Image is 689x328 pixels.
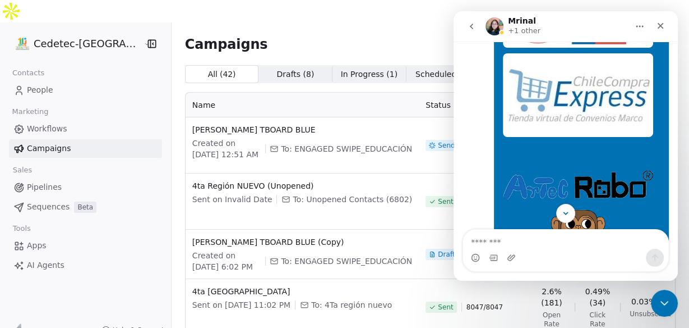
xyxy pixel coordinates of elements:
[9,256,162,275] a: AI Agents
[27,123,67,135] span: Workflows
[192,286,412,297] span: 4ta [GEOGRAPHIC_DATA]
[9,198,162,216] a: SequencesBeta
[466,303,503,312] span: 8047 / 8047
[651,290,678,317] iframe: Intercom live chat
[74,202,96,213] span: Beta
[8,220,35,237] span: Tools
[17,242,26,251] button: Emoji picker
[192,250,261,272] span: Created on [DATE] 6:02 PM
[538,286,565,308] span: 2.6% (181)
[192,236,412,248] span: [PERSON_NAME] TBOARD BLUE (Copy)
[281,256,412,267] span: To: ENGAGED SWIPE_EDUCACIÓN
[8,162,37,179] span: Sales
[13,34,135,53] button: Cedetec-[GEOGRAPHIC_DATA]
[10,218,215,238] textarea: Message…
[9,236,162,255] a: Apps
[415,69,470,80] span: Scheduled ( 0 )
[27,201,70,213] span: Sequences
[281,143,412,154] span: To: ENGAGED SWIPE_EDUCACIÓN
[9,178,162,197] a: Pipelines
[185,36,268,52] span: Campaigns
[341,69,398,80] span: In Progress ( 1 )
[9,81,162,99] a: People
[584,286,611,308] span: 0.49% (34)
[438,141,465,150] span: Sending
[454,11,678,281] iframe: Intercom live chat
[103,193,122,212] button: Scroll to bottom
[630,309,671,318] span: Unsubscribe
[7,103,53,120] span: Marketing
[438,303,453,312] span: Sent
[7,65,49,81] span: Contacts
[27,143,71,154] span: Campaigns
[27,240,47,252] span: Apps
[53,242,62,251] button: Upload attachment
[27,181,62,193] span: Pipelines
[192,238,210,256] button: Send a message…
[192,194,272,205] span: Sent on Invalid Date
[192,180,412,192] span: 4ta Región NUEVO (Unopened)
[27,84,53,96] span: People
[186,93,419,117] th: Name
[192,299,290,311] span: Sent on [DATE] 11:02 PM
[35,242,44,251] button: Gif picker
[631,296,670,307] span: 0.03% (2)
[419,93,531,117] th: Status
[16,37,29,51] img: IMAGEN%2010%20A%C3%83%C2%91OS.png
[9,139,162,158] a: Campaigns
[276,69,314,80] span: Drafts ( 8 )
[34,37,141,51] span: Cedetec-[GEOGRAPHIC_DATA]
[192,138,261,160] span: Created on [DATE] 12:51 AM
[27,259,64,271] span: AI Agents
[311,299,392,311] span: To: 4Ta región nuevo
[438,197,453,206] span: Sent
[192,124,412,135] span: [PERSON_NAME] TBOARD BLUE
[438,250,455,259] span: Draft
[293,194,412,205] span: To: Unopened Contacts (6802)
[9,120,162,138] a: Workflows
